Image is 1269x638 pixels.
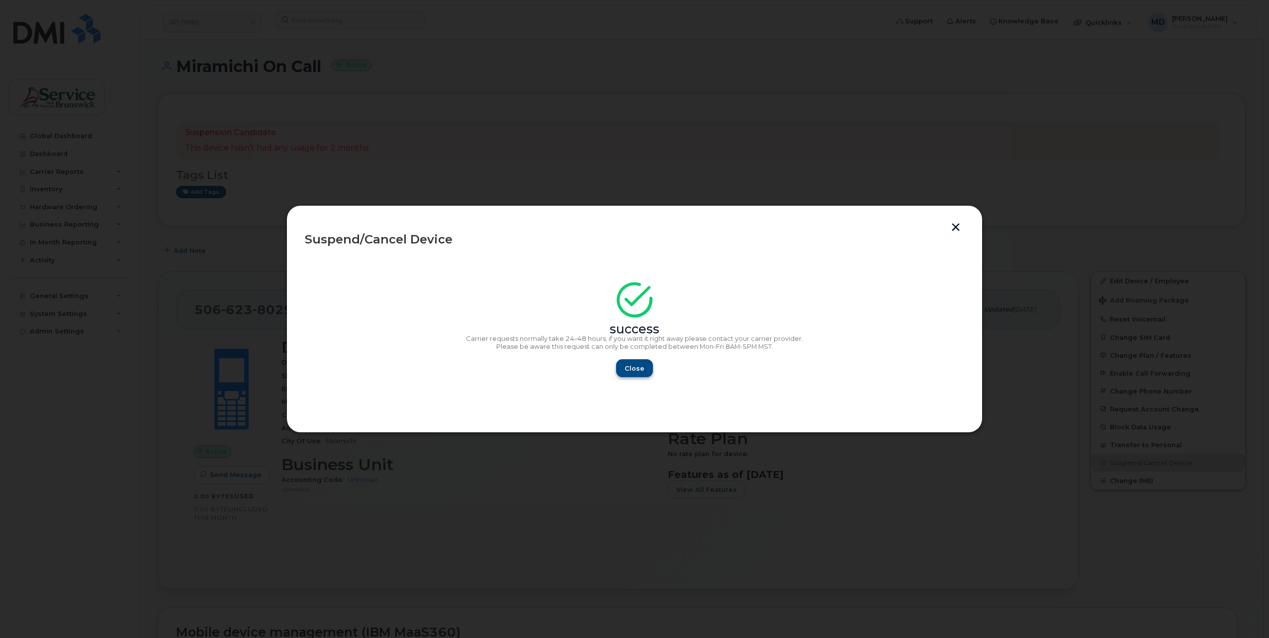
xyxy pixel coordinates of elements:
[305,335,964,343] p: Carrier requests normally take 24–48 hours, if you want it right away please contact your carrier...
[625,364,644,373] span: Close
[616,359,653,377] button: Close
[305,234,964,245] div: Suspend/Cancel Device
[305,343,964,351] p: Please be aware this request can only be completed between Mon-Fri 8AM-5PM MST.
[305,325,964,333] div: success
